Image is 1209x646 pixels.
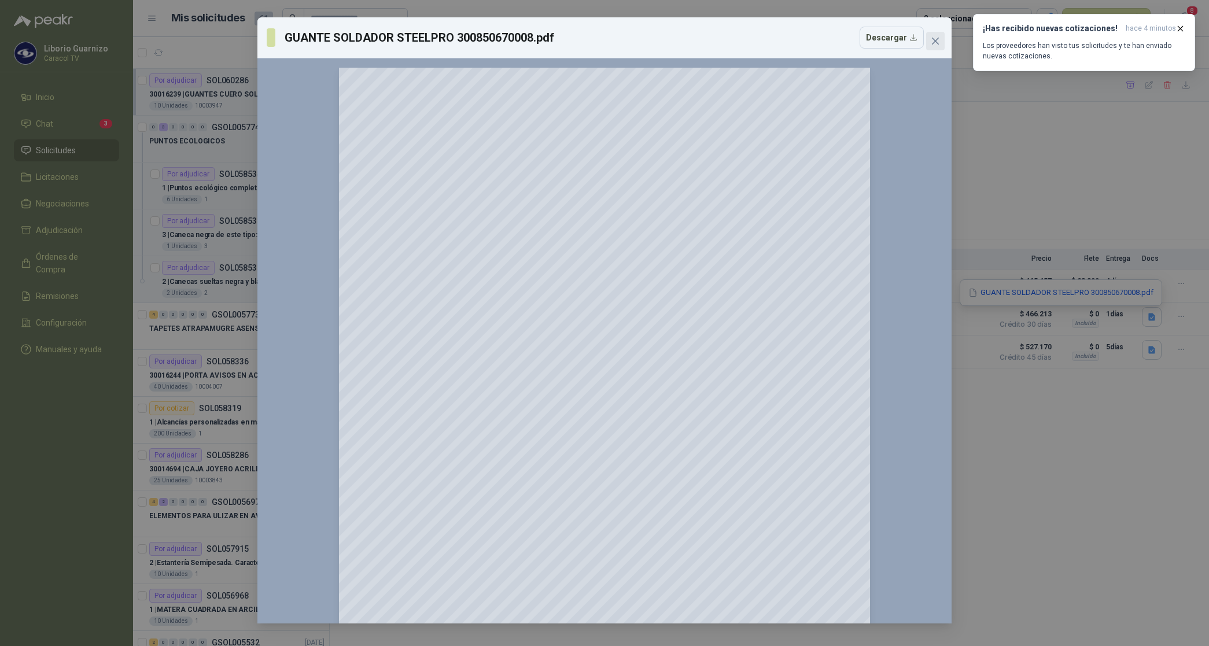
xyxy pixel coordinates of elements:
button: ¡Has recibido nuevas cotizaciones!hace 4 minutos Los proveedores han visto tus solicitudes y te h... [973,14,1195,71]
span: hace 4 minutos [1126,24,1176,34]
h3: GUANTE SOLDADOR STEELPRO 300850670008.pdf [285,29,555,46]
span: close [931,36,940,46]
h3: ¡Has recibido nuevas cotizaciones! [983,24,1121,34]
button: Close [926,32,945,50]
p: Los proveedores han visto tus solicitudes y te han enviado nuevas cotizaciones. [983,40,1185,61]
button: Descargar [860,27,924,49]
